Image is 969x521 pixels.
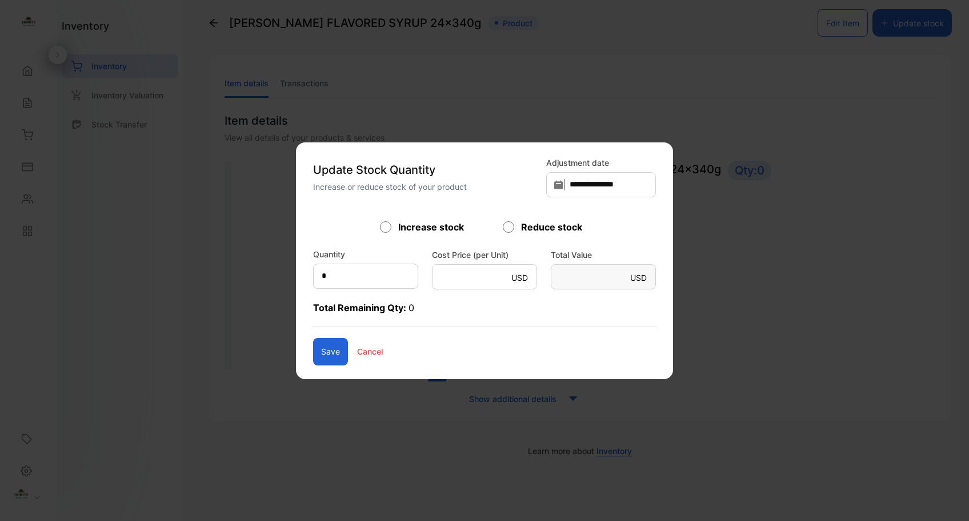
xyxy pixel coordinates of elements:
p: Update Stock Quantity [313,161,539,178]
label: Quantity [313,248,345,260]
button: Open LiveChat chat widget [9,5,43,39]
p: USD [511,272,528,284]
span: 0 [409,302,414,313]
p: Cancel [357,345,383,357]
label: Reduce stock [521,220,582,234]
label: Increase stock [398,220,464,234]
label: Cost Price (per Unit) [432,249,537,261]
label: Adjustment date [546,157,656,169]
button: Save [313,338,348,365]
p: Total Remaining Qty: [313,301,656,327]
p: Increase or reduce stock of your product [313,181,539,193]
p: USD [630,272,647,284]
label: Total Value [551,249,656,261]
